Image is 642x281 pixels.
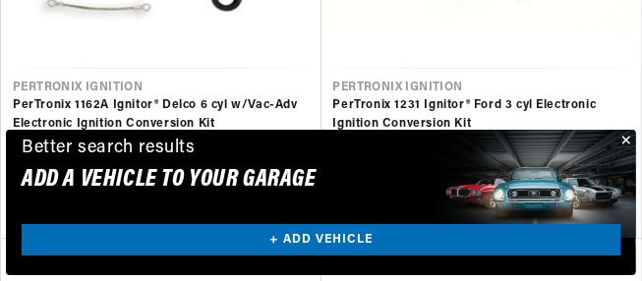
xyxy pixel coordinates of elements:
button: Close [613,130,636,153]
a: PerTronix 1231 Ignitor® Ford 3 cyl Electronic Ignition Conversion Kit [333,96,630,134]
div: Better search results [22,135,196,163]
a: + ADD VEHICLE [22,224,620,255]
h2: Add A VEHICLE to your garage [22,170,317,190]
a: PerTronix 1162A Ignitor® Delco 6 cyl w/Vac-Adv Electronic Ignition Conversion Kit [13,96,310,134]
